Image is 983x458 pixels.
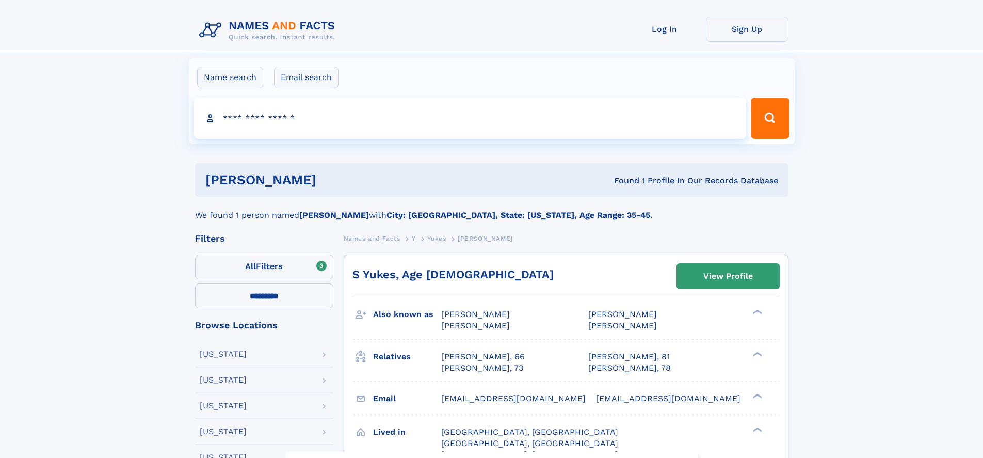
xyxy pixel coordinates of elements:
h3: Relatives [373,348,441,366]
h3: Also known as [373,306,441,323]
b: City: [GEOGRAPHIC_DATA], State: [US_STATE], Age Range: 35-45 [386,210,650,220]
a: [PERSON_NAME], 73 [441,362,523,374]
a: [PERSON_NAME], 81 [588,351,670,362]
div: View Profile [703,264,753,288]
h3: Email [373,390,441,407]
a: View Profile [677,264,779,289]
div: Found 1 Profile In Our Records Database [465,175,778,186]
div: ❯ [750,426,763,433]
div: ❯ [750,351,763,357]
span: All [245,261,256,271]
div: We found 1 person named with . [195,197,788,222]
span: [PERSON_NAME] [588,321,657,330]
label: Name search [197,67,263,88]
span: [GEOGRAPHIC_DATA], [GEOGRAPHIC_DATA] [441,427,618,437]
button: Search Button [751,98,789,139]
span: [PERSON_NAME] [588,309,657,319]
img: Logo Names and Facts [195,17,344,44]
span: [EMAIL_ADDRESS][DOMAIN_NAME] [596,393,740,403]
a: S Yukes, Age [DEMOGRAPHIC_DATA] [352,268,554,281]
div: [US_STATE] [200,428,247,436]
span: [PERSON_NAME] [458,235,513,242]
label: Email search [274,67,339,88]
label: Filters [195,255,333,279]
a: [PERSON_NAME], 78 [588,362,671,374]
div: Filters [195,234,333,243]
input: search input [194,98,747,139]
b: [PERSON_NAME] [299,210,369,220]
a: Names and Facts [344,232,400,245]
a: Sign Up [706,17,788,42]
div: [US_STATE] [200,350,247,358]
a: Yukes [427,232,446,245]
span: [PERSON_NAME] [441,309,510,319]
span: [PERSON_NAME] [441,321,510,330]
span: Y [412,235,416,242]
div: ❯ [750,392,763,399]
a: Y [412,232,416,245]
a: Log In [623,17,706,42]
div: ❯ [750,309,763,315]
span: Yukes [427,235,446,242]
div: [US_STATE] [200,402,247,410]
span: [EMAIL_ADDRESS][DOMAIN_NAME] [441,393,586,403]
h1: [PERSON_NAME] [205,173,465,186]
h3: Lived in [373,423,441,441]
div: Browse Locations [195,321,333,330]
a: [PERSON_NAME], 66 [441,351,525,362]
div: [US_STATE] [200,376,247,384]
span: [GEOGRAPHIC_DATA], [GEOGRAPHIC_DATA] [441,438,618,448]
